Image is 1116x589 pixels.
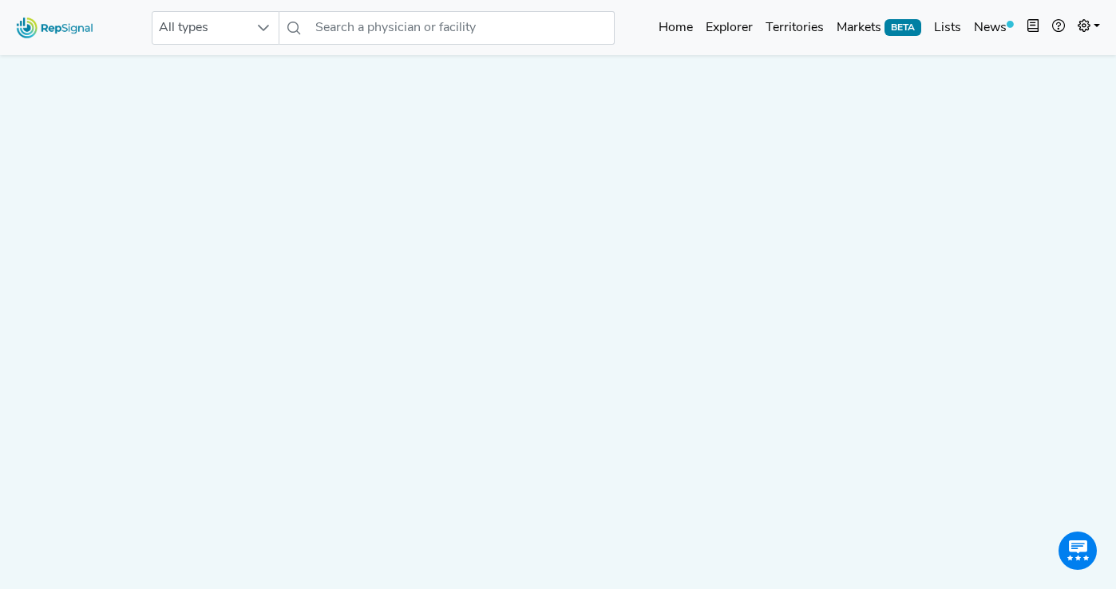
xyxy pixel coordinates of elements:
[652,12,699,44] a: Home
[309,11,614,45] input: Search a physician or facility
[884,19,921,35] span: BETA
[152,12,248,44] span: All types
[968,12,1020,44] a: News
[1020,12,1046,44] button: Intel Book
[699,12,759,44] a: Explorer
[830,12,928,44] a: MarketsBETA
[759,12,830,44] a: Territories
[928,12,968,44] a: Lists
